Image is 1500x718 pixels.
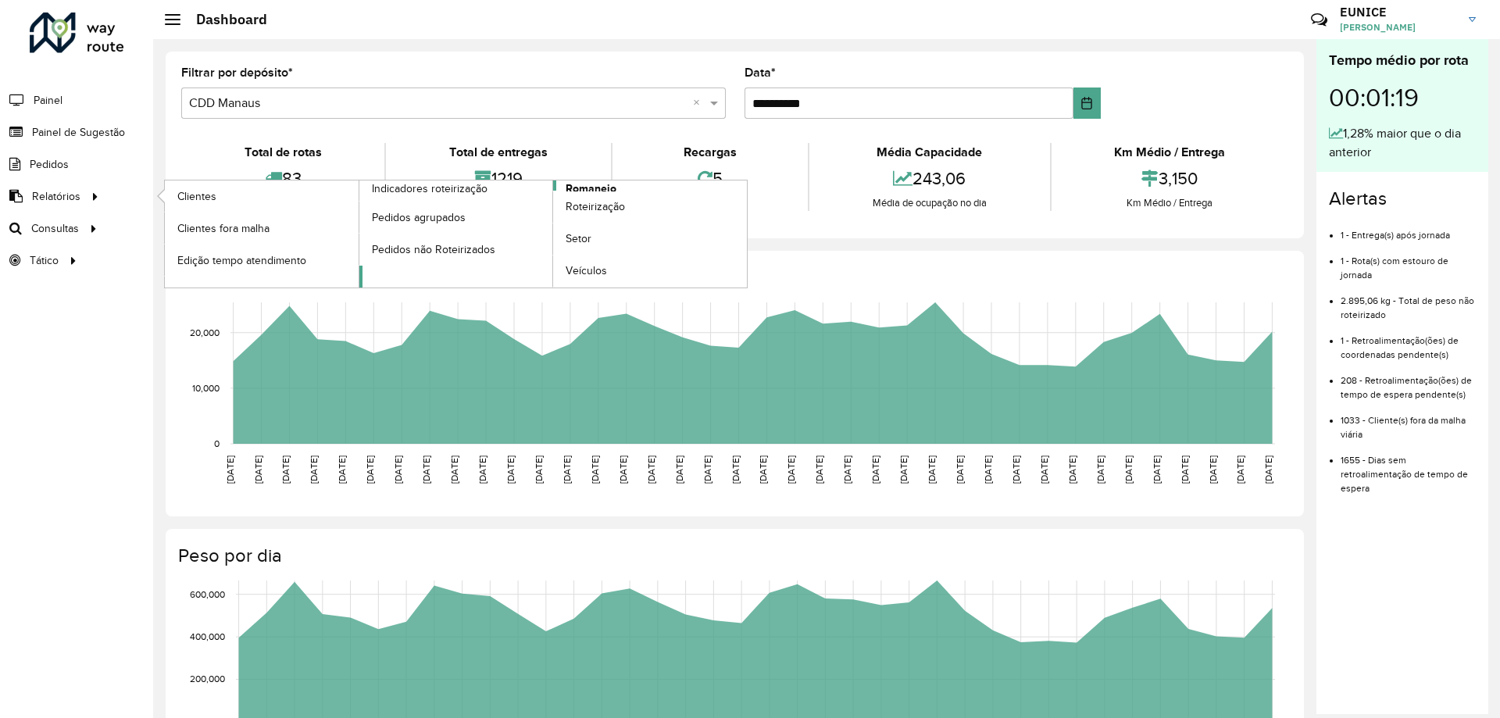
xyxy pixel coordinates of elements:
span: Veículos [566,263,607,279]
span: Relatórios [32,188,80,205]
a: Pedidos não Roteirizados [359,234,553,265]
span: Romaneio [566,180,616,197]
text: [DATE] [477,455,487,484]
div: 83 [185,162,380,195]
li: 1 - Entrega(s) após jornada [1341,216,1476,242]
text: [DATE] [280,455,291,484]
text: [DATE] [1235,455,1245,484]
text: 400,000 [190,631,225,641]
text: [DATE] [1180,455,1190,484]
text: [DATE] [449,455,459,484]
text: 200,000 [190,674,225,684]
text: [DATE] [1067,455,1077,484]
text: [DATE] [562,455,572,484]
text: [DATE] [786,455,796,484]
span: Tático [30,252,59,269]
a: Romaneio [359,180,748,288]
a: Contato Rápido [1302,3,1336,37]
text: [DATE] [1152,455,1162,484]
a: Pedidos agrupados [359,202,553,233]
div: Total de rotas [185,143,380,162]
span: Pedidos não Roteirizados [372,241,495,258]
text: [DATE] [758,455,768,484]
div: Km Médio / Entrega [1055,143,1284,162]
a: Clientes [165,180,359,212]
text: 10,000 [192,383,220,393]
a: Roteirização [553,191,747,223]
label: Filtrar por depósito [181,63,293,82]
span: Edição tempo atendimento [177,252,306,269]
div: Tempo médio por rota [1329,50,1476,71]
div: Km Médio / Entrega [1055,195,1284,211]
li: 1 - Retroalimentação(ões) de coordenadas pendente(s) [1341,322,1476,362]
h4: Peso por dia [178,545,1288,567]
text: [DATE] [590,455,600,484]
text: [DATE] [421,455,431,484]
a: Setor [553,223,747,255]
li: 1 - Rota(s) com estouro de jornada [1341,242,1476,282]
text: [DATE] [983,455,993,484]
span: Pedidos agrupados [372,209,466,226]
li: 2.895,06 kg - Total de peso não roteirizado [1341,282,1476,322]
h4: Alertas [1329,188,1476,210]
text: [DATE] [1095,455,1105,484]
text: [DATE] [309,455,319,484]
text: [DATE] [730,455,741,484]
div: 1219 [390,162,606,195]
span: Roteirização [566,198,625,215]
h3: EUNICE [1340,5,1457,20]
a: Veículos [553,255,747,287]
li: 1033 - Cliente(s) fora da malha viária [1341,402,1476,441]
label: Data [745,63,776,82]
span: Pedidos [30,156,69,173]
a: Edição tempo atendimento [165,245,359,276]
text: [DATE] [337,455,347,484]
div: 3,150 [1055,162,1284,195]
text: [DATE] [1011,455,1021,484]
li: 208 - Retroalimentação(ões) de tempo de espera pendente(s) [1341,362,1476,402]
a: Clientes fora malha [165,213,359,244]
div: Total de entregas [390,143,606,162]
div: 1,28% maior que o dia anterior [1329,124,1476,162]
a: Indicadores roteirização [165,180,553,288]
text: [DATE] [618,455,628,484]
text: [DATE] [1123,455,1134,484]
text: [DATE] [534,455,544,484]
div: 5 [616,162,804,195]
div: 00:01:19 [1329,71,1476,124]
text: [DATE] [365,455,375,484]
text: [DATE] [1263,455,1273,484]
text: 0 [214,438,220,448]
text: [DATE] [814,455,824,484]
span: Clear all [693,94,706,113]
text: [DATE] [253,455,263,484]
span: Clientes [177,188,216,205]
div: Média Capacidade [813,143,1045,162]
text: [DATE] [927,455,937,484]
text: [DATE] [842,455,852,484]
span: [PERSON_NAME] [1340,20,1457,34]
span: Indicadores roteirização [372,180,487,197]
div: Recargas [616,143,804,162]
text: 600,000 [190,589,225,599]
span: Painel [34,92,62,109]
text: [DATE] [870,455,880,484]
span: Clientes fora malha [177,220,270,237]
h2: Dashboard [180,11,267,28]
text: [DATE] [505,455,516,484]
span: Setor [566,230,591,247]
div: 243,06 [813,162,1045,195]
text: [DATE] [702,455,712,484]
text: [DATE] [393,455,403,484]
text: [DATE] [674,455,684,484]
button: Choose Date [1073,88,1101,119]
text: [DATE] [1039,455,1049,484]
text: [DATE] [646,455,656,484]
text: 20,000 [190,327,220,338]
li: 1655 - Dias sem retroalimentação de tempo de espera [1341,441,1476,495]
text: [DATE] [225,455,235,484]
text: [DATE] [898,455,909,484]
div: Média de ocupação no dia [813,195,1045,211]
span: Painel de Sugestão [32,124,125,141]
text: [DATE] [955,455,965,484]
